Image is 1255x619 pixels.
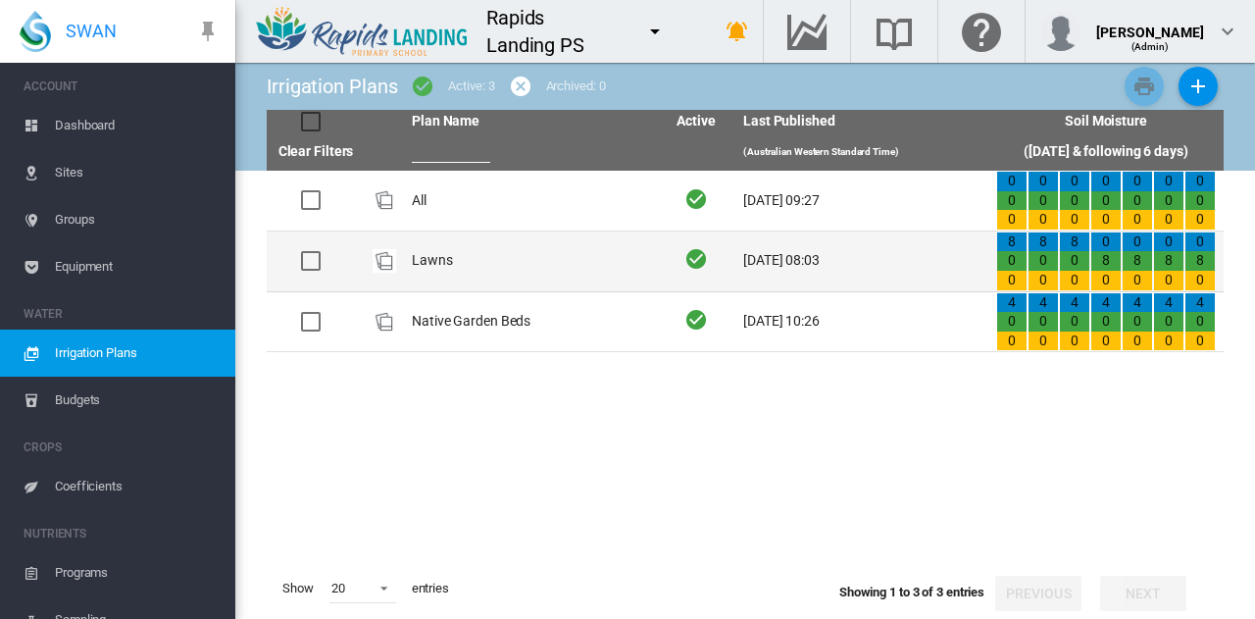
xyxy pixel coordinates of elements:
[55,149,220,196] span: Sites
[373,249,396,273] img: product-image-placeholder.png
[24,518,220,549] span: NUTRIENTS
[1185,332,1215,351] div: 0
[1060,293,1089,313] div: 4
[1123,191,1152,211] div: 0
[1154,293,1183,313] div: 4
[24,71,220,102] span: ACCOUNT
[997,293,1027,313] div: 4
[24,298,220,330] span: WATER
[55,330,220,377] span: Irrigation Plans
[1060,251,1089,271] div: 0
[871,20,918,43] md-icon: Search the knowledge base
[1154,191,1183,211] div: 0
[988,110,1224,133] th: Soil Moisture
[331,581,345,595] div: 20
[997,271,1027,290] div: 0
[1185,232,1215,252] div: 0
[256,7,467,56] img: kHNpA0xHyYcAAAAASUVORK5CYII=
[275,572,322,605] span: Show
[1029,271,1058,290] div: 0
[55,549,220,596] span: Programs
[1091,271,1121,290] div: 0
[1029,191,1058,211] div: 0
[1029,312,1058,332] div: 0
[1185,191,1215,211] div: 0
[657,110,735,133] th: Active
[718,12,757,51] button: icon-bell-ring
[1131,41,1170,52] span: (Admin)
[55,463,220,510] span: Coefficients
[1154,172,1183,191] div: 0
[1185,172,1215,191] div: 0
[55,377,220,424] span: Budgets
[55,196,220,243] span: Groups
[997,332,1027,351] div: 0
[726,20,749,43] md-icon: icon-bell-ring
[997,172,1027,191] div: 0
[783,20,830,43] md-icon: Go to the Data Hub
[1123,293,1152,313] div: 4
[1029,172,1058,191] div: 0
[997,232,1027,252] div: 8
[1091,172,1121,191] div: 0
[1154,210,1183,230] div: 0
[404,572,457,605] span: entries
[997,210,1027,230] div: 0
[373,188,396,212] div: Plan Id: 15922
[55,102,220,149] span: Dashboard
[404,171,657,231] td: All
[1091,251,1121,271] div: 8
[546,77,606,95] div: Archived: 0
[1060,210,1089,230] div: 0
[1091,232,1121,252] div: 0
[1041,12,1080,51] img: profile.jpg
[66,19,117,43] span: SWAN
[735,292,988,352] td: [DATE] 10:26
[373,310,396,334] div: Plan Id: 23683
[997,251,1027,271] div: 0
[988,292,1224,352] td: 4 0 0 4 0 0 4 0 0 4 0 0 4 0 0 4 0 0 4 0 0
[1060,172,1089,191] div: 0
[735,133,988,171] th: (Australian Western Standard Time)
[1091,210,1121,230] div: 0
[1123,312,1152,332] div: 0
[1154,251,1183,271] div: 8
[735,171,988,231] td: [DATE] 09:27
[55,243,220,290] span: Equipment
[1029,332,1058,351] div: 0
[1060,332,1089,351] div: 0
[411,75,434,98] md-icon: icon-checkbox-marked-circle
[1091,332,1121,351] div: 0
[373,249,396,273] div: Plan Id: 23682
[1179,67,1218,106] button: Add New Plan
[1123,172,1152,191] div: 0
[1029,232,1058,252] div: 8
[839,585,984,599] span: Showing 1 to 3 of 3 entries
[373,310,396,334] img: product-image-placeholder.png
[404,232,657,291] td: Lawns
[1185,293,1215,313] div: 4
[1091,293,1121,313] div: 4
[448,77,494,95] div: Active: 3
[1154,332,1183,351] div: 0
[997,191,1027,211] div: 0
[1185,312,1215,332] div: 0
[486,4,634,59] div: Rapids Landing PS
[1060,312,1089,332] div: 0
[373,188,396,212] img: product-image-placeholder.png
[1091,312,1121,332] div: 0
[1154,271,1183,290] div: 0
[735,232,988,291] td: [DATE] 08:03
[1123,232,1152,252] div: 0
[1029,293,1058,313] div: 4
[988,133,1224,171] th: ([DATE] & following 6 days)
[1123,332,1152,351] div: 0
[278,143,354,159] a: Clear Filters
[1154,312,1183,332] div: 0
[988,171,1224,231] td: 0 0 0 0 0 0 0 0 0 0 0 0 0 0 0 0 0 0 0 0 0
[997,312,1027,332] div: 0
[404,110,657,133] th: Plan Name
[1185,210,1215,230] div: 0
[1029,210,1058,230] div: 0
[635,12,675,51] button: icon-menu-down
